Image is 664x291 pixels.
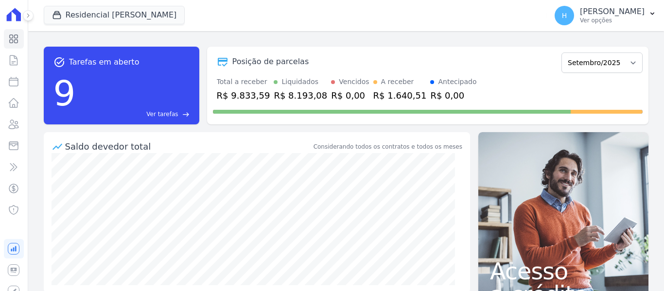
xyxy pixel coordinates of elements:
[331,89,369,102] div: R$ 0,00
[281,77,318,87] div: Liquidados
[381,77,414,87] div: A receber
[547,2,664,29] button: H [PERSON_NAME] Ver opções
[373,89,427,102] div: R$ 1.640,51
[314,142,462,151] div: Considerando todos os contratos e todos os meses
[217,89,270,102] div: R$ 9.833,59
[232,56,309,68] div: Posição de parcelas
[217,77,270,87] div: Total a receber
[69,56,140,68] span: Tarefas em aberto
[438,77,476,87] div: Antecipado
[274,89,327,102] div: R$ 8.193,08
[146,110,178,119] span: Ver tarefas
[562,12,567,19] span: H
[339,77,369,87] div: Vencidos
[79,110,189,119] a: Ver tarefas east
[182,111,190,118] span: east
[580,7,645,17] p: [PERSON_NAME]
[65,140,312,153] div: Saldo devedor total
[44,6,185,24] button: Residencial [PERSON_NAME]
[490,259,637,283] span: Acesso
[53,56,65,68] span: task_alt
[580,17,645,24] p: Ver opções
[53,68,76,119] div: 9
[430,89,476,102] div: R$ 0,00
